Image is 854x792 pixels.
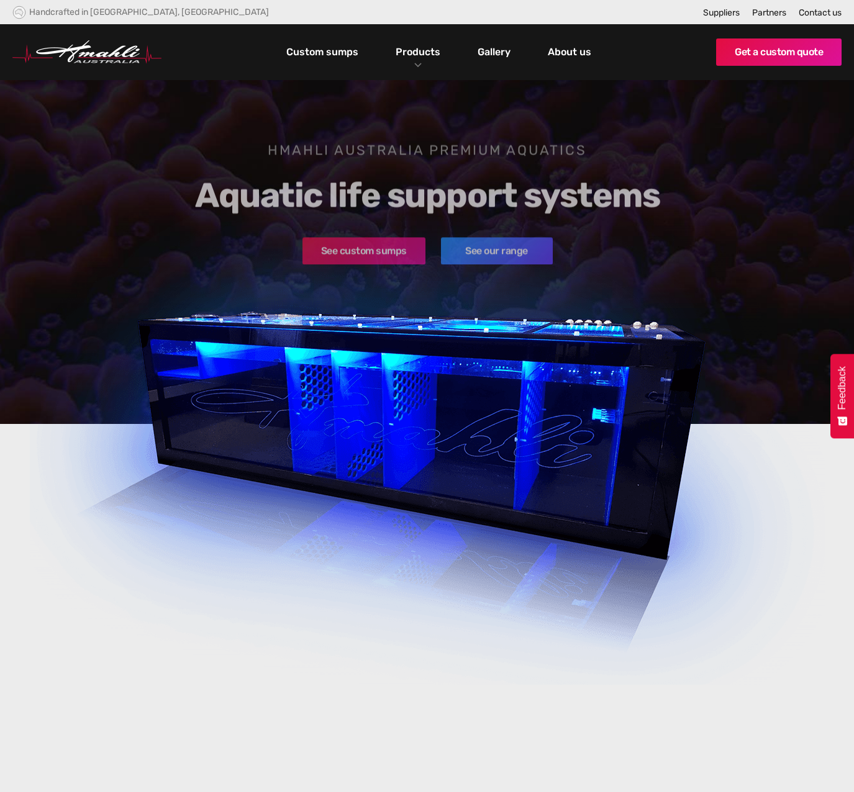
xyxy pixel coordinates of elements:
div: Products [386,24,450,80]
h2: Aquatic life support systems [106,175,748,215]
a: See custom sumps [302,237,425,264]
img: Hmahli Australia Logo [12,40,161,64]
a: See our range [440,237,552,264]
a: Contact us [799,7,842,18]
a: About us [545,42,594,63]
a: Products [393,43,443,61]
a: Get a custom quote [716,38,842,66]
a: Gallery [475,42,514,63]
img: Hmahli custom acrylic sump [30,182,825,685]
a: Partners [752,7,786,18]
a: Suppliers [703,7,740,18]
a: Custom sumps [283,42,361,63]
button: Feedback - Show survey [830,354,854,438]
h1: Hmahli Australia premium aquatics [106,141,748,160]
span: Feedback [837,366,848,410]
a: home [12,40,161,64]
div: Handcrafted in [GEOGRAPHIC_DATA], [GEOGRAPHIC_DATA] [29,7,269,17]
